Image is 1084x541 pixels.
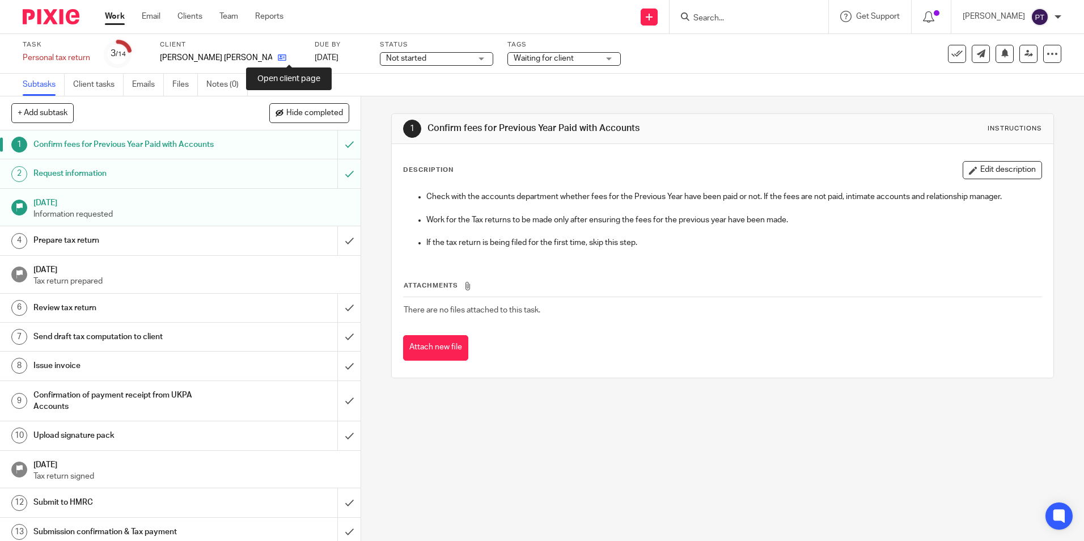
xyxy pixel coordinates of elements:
h1: [DATE] [33,195,350,209]
p: Tax return signed [33,471,350,482]
p: Work for the Tax returns to be made only after ensuring the fees for the previous year have been ... [426,214,1041,226]
a: Audit logs [256,74,300,96]
p: If the tax return is being filed for the first time, skip this step. [426,237,1041,248]
a: Reports [255,11,283,22]
h1: [DATE] [33,457,350,471]
div: 1 [11,137,27,153]
input: Search [692,14,794,24]
a: Clients [177,11,202,22]
a: Subtasks [23,74,65,96]
span: Attachments [404,282,458,289]
div: 3 [111,47,126,60]
h1: Confirm fees for Previous Year Paid with Accounts [427,122,747,134]
a: Team [219,11,238,22]
label: Tags [507,40,621,49]
a: Notes (0) [206,74,248,96]
div: 4 [11,233,27,249]
a: Email [142,11,160,22]
span: Hide completed [286,109,343,118]
img: svg%3E [1031,8,1049,26]
small: /14 [116,51,126,57]
h1: [DATE] [33,261,350,276]
a: Files [172,74,198,96]
span: Waiting for client [514,54,574,62]
span: There are no files attached to this task. [404,306,540,314]
a: Client tasks [73,74,124,96]
div: Instructions [988,124,1042,133]
h1: Review tax return [33,299,228,316]
p: Check with the accounts department whether fees for the Previous Year have been paid or not. If t... [426,191,1041,202]
p: Tax return prepared [33,276,350,287]
button: + Add subtask [11,103,74,122]
h1: Prepare tax return [33,232,228,249]
label: Task [23,40,90,49]
label: Status [380,40,493,49]
div: 7 [11,329,27,345]
span: Get Support [856,12,900,20]
label: Due by [315,40,366,49]
h1: Confirmation of payment receipt from UKPA Accounts [33,387,228,416]
h1: Upload signature pack [33,427,228,444]
label: Client [160,40,300,49]
div: 12 [11,495,27,511]
img: Pixie [23,9,79,24]
div: 10 [11,428,27,443]
div: 9 [11,393,27,409]
h1: Request information [33,165,228,182]
span: [DATE] [315,54,338,62]
div: 1 [403,120,421,138]
div: 2 [11,166,27,182]
a: Emails [132,74,164,96]
button: Edit description [963,161,1042,179]
div: Personal tax return [23,52,90,64]
h1: Confirm fees for Previous Year Paid with Accounts [33,136,228,153]
button: Attach new file [403,335,468,361]
h1: Issue invoice [33,357,228,374]
h1: Send draft tax computation to client [33,328,228,345]
div: 13 [11,524,27,540]
p: Description [403,166,454,175]
p: [PERSON_NAME] [PERSON_NAME] [160,52,272,64]
div: 8 [11,358,27,374]
a: Work [105,11,125,22]
div: 6 [11,300,27,316]
h1: Submission confirmation & Tax payment [33,523,228,540]
p: [PERSON_NAME] [963,11,1025,22]
p: Information requested [33,209,350,220]
span: Not started [386,54,426,62]
button: Hide completed [269,103,349,122]
h1: Submit to HMRC [33,494,228,511]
